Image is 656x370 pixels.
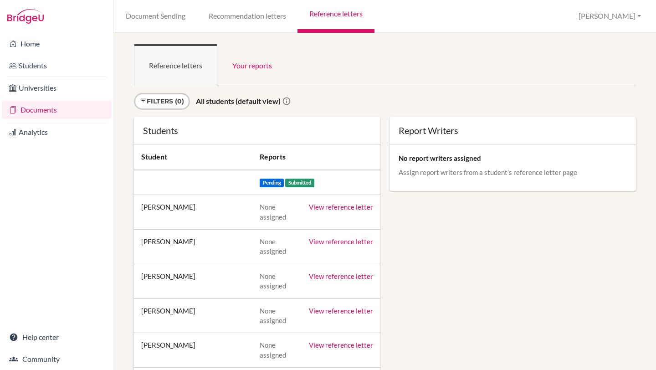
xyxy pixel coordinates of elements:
a: View reference letter [309,307,373,315]
a: Universities [2,79,112,97]
span: None assigned [260,237,286,255]
img: Bridge-U [7,9,44,24]
span: Pending [260,179,284,187]
a: Your reports [217,44,287,86]
th: Reports [252,144,380,170]
span: None assigned [260,307,286,324]
div: Students [143,126,371,135]
td: [PERSON_NAME] [134,264,252,298]
td: [PERSON_NAME] [134,195,252,230]
a: Filters (0) [134,93,190,110]
strong: All students (default view) [196,97,281,105]
th: Student [134,144,252,170]
td: [PERSON_NAME] [134,333,252,368]
a: Documents [2,101,112,119]
a: Help center [2,328,112,346]
a: Analytics [2,123,112,141]
div: Report Writers [399,126,627,135]
a: Community [2,350,112,368]
span: None assigned [260,272,286,290]
p: Assign report writers from a student’s reference letter page [399,168,627,177]
a: View reference letter [309,341,373,349]
a: View reference letter [309,272,373,280]
a: Reference letters [134,44,217,86]
a: View reference letter [309,237,373,246]
p: No report writers assigned [399,154,627,163]
a: View reference letter [309,203,373,211]
span: None assigned [260,341,286,359]
td: [PERSON_NAME] [134,229,252,264]
span: Submitted [285,179,314,187]
span: None assigned [260,203,286,221]
a: Students [2,57,112,75]
button: [PERSON_NAME] [574,8,645,25]
td: [PERSON_NAME] [134,298,252,333]
a: Home [2,35,112,53]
